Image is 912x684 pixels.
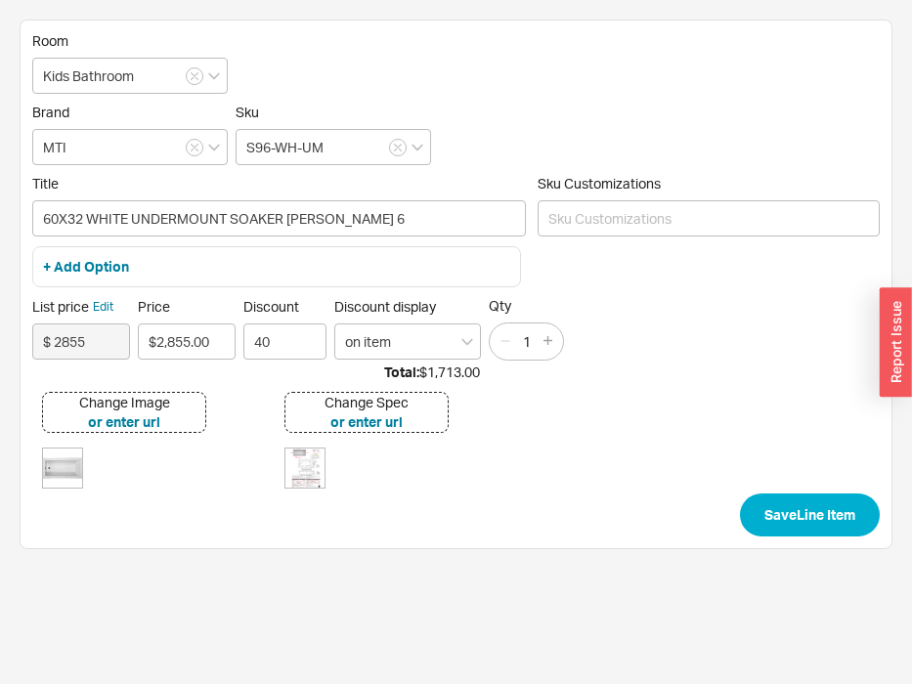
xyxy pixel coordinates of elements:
input: Sku Customizations [538,200,880,236]
button: + Add Option [43,257,129,277]
svg: open menu [461,338,473,346]
span: Save Line Item [764,503,855,527]
svg: open menu [412,144,423,151]
img: S96_-_TUB_ohs5s6.pdf [285,449,325,488]
input: Discount [243,323,326,360]
span: Sku Customizations [538,175,661,192]
button: or enter url [330,412,403,432]
input: Price [138,323,236,360]
div: Change Image [79,393,170,412]
span: Title [32,175,526,192]
span: Qty [489,297,564,315]
input: Select Room [32,58,228,94]
span: $1,713.00 [419,363,480,380]
img: MTDS-96_hoh_boi915_zehd89.jpg [43,449,82,488]
input: Title [32,200,526,236]
input: Enter 2 letters [236,129,431,165]
span: List price [32,298,130,316]
button: SaveLine Item [740,493,880,536]
span: Brand [32,104,69,120]
button: Edit [93,298,113,316]
input: Select a Brand [32,129,228,165]
span: Room [32,32,68,49]
svg: open menu [208,72,220,80]
b: Total: [384,363,419,380]
span: Price [138,298,236,316]
div: Change Spec [325,393,409,412]
svg: open menu [208,144,220,151]
button: or enter url [88,412,160,432]
input: Select... [334,323,481,360]
span: Discount display [334,298,436,315]
span: Sku [236,104,259,120]
span: Discount [243,298,326,316]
